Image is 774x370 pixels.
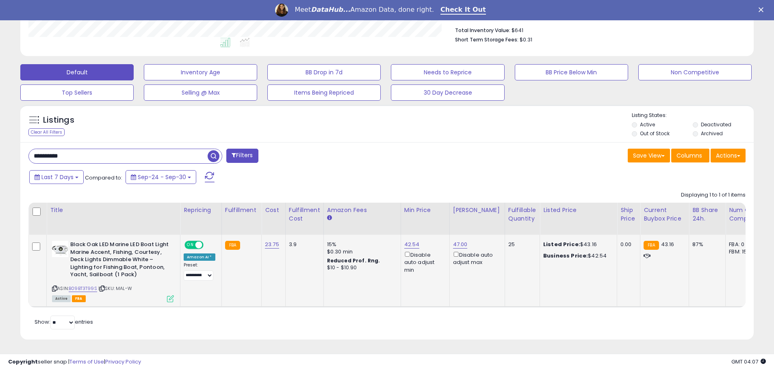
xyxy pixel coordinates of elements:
small: Amazon Fees. [327,214,332,222]
button: BB Drop in 7d [267,64,381,80]
label: Deactivated [701,121,731,128]
div: Amazon AI * [184,253,215,261]
button: BB Price Below Min [515,64,628,80]
b: Listed Price: [543,240,580,248]
label: Out of Stock [640,130,670,137]
div: Repricing [184,206,218,214]
span: 2025-10-8 04:07 GMT [731,358,766,366]
span: 43.16 [661,240,674,248]
span: Show: entries [35,318,93,326]
div: Current Buybox Price [644,206,685,223]
span: $0.31 [520,36,532,43]
button: Top Sellers [20,84,134,101]
div: BB Share 24h. [692,206,722,223]
div: Title [50,206,177,214]
a: 42.54 [404,240,420,249]
button: Actions [711,149,746,162]
div: ASIN: [52,241,174,301]
span: Columns [676,151,702,160]
div: Disable auto adjust max [453,250,499,266]
div: seller snap | | [8,358,141,366]
div: $0.30 min [327,248,395,255]
div: Displaying 1 to 1 of 1 items [681,191,746,199]
div: Ship Price [620,206,637,223]
div: Num of Comp. [729,206,759,223]
button: Inventory Age [144,64,257,80]
button: Selling @ Max [144,84,257,101]
div: 25 [508,241,533,248]
button: 30 Day Decrease [391,84,504,101]
span: Last 7 Days [41,173,74,181]
button: Needs to Reprice [391,64,504,80]
label: Active [640,121,655,128]
a: 47.00 [453,240,468,249]
button: Sep-24 - Sep-30 [126,170,196,184]
div: Close [759,7,767,12]
i: DataHub... [311,6,350,13]
a: Check It Out [440,6,486,15]
span: Sep-24 - Sep-30 [138,173,186,181]
a: Terms of Use [69,358,104,366]
img: Profile image for Georgie [275,4,288,17]
b: Short Term Storage Fees: [455,36,518,43]
b: Black Oak LED Marine LED Boat Light Marine Accent, Fishing, Courtesy, Deck Lights Dimmable White ... [70,241,169,281]
strong: Copyright [8,358,38,366]
li: $641 [455,25,739,35]
p: Listing States: [632,112,754,119]
div: Amazon Fees [327,206,397,214]
button: Columns [671,149,709,162]
a: B09BT3T99S [69,285,97,292]
button: Default [20,64,134,80]
span: OFF [202,242,215,249]
div: Fulfillment [225,206,258,214]
span: FBA [72,295,86,302]
div: Disable auto adjust min [404,250,443,274]
div: Fulfillable Quantity [508,206,536,223]
div: 15% [327,241,395,248]
div: Clear All Filters [28,128,65,136]
small: FBA [225,241,240,250]
span: Compared to: [85,174,122,182]
button: Filters [226,149,258,163]
div: FBM: 15 [729,248,756,255]
img: 41IH0THGqVL._SL40_.jpg [52,241,68,257]
div: 0.00 [620,241,634,248]
button: Non Competitive [638,64,752,80]
span: All listings currently available for purchase on Amazon [52,295,71,302]
div: Fulfillment Cost [289,206,320,223]
b: Business Price: [543,252,588,260]
a: 23.75 [265,240,279,249]
a: Privacy Policy [105,358,141,366]
div: Cost [265,206,282,214]
div: Min Price [404,206,446,214]
h5: Listings [43,115,74,126]
label: Archived [701,130,723,137]
button: Last 7 Days [29,170,84,184]
div: $43.16 [543,241,611,248]
button: Save View [628,149,670,162]
button: Items Being Repriced [267,84,381,101]
b: Reduced Prof. Rng. [327,257,380,264]
div: Preset: [184,262,215,281]
div: $42.54 [543,252,611,260]
div: [PERSON_NAME] [453,206,501,214]
div: 3.9 [289,241,317,248]
b: Total Inventory Value: [455,27,510,34]
div: Meet Amazon Data, done right. [295,6,434,14]
small: FBA [644,241,659,250]
div: FBA: 0 [729,241,756,248]
span: | SKU: MAL-W [98,285,132,292]
span: ON [185,242,195,249]
div: $10 - $10.90 [327,264,395,271]
div: 87% [692,241,719,248]
div: Listed Price [543,206,614,214]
